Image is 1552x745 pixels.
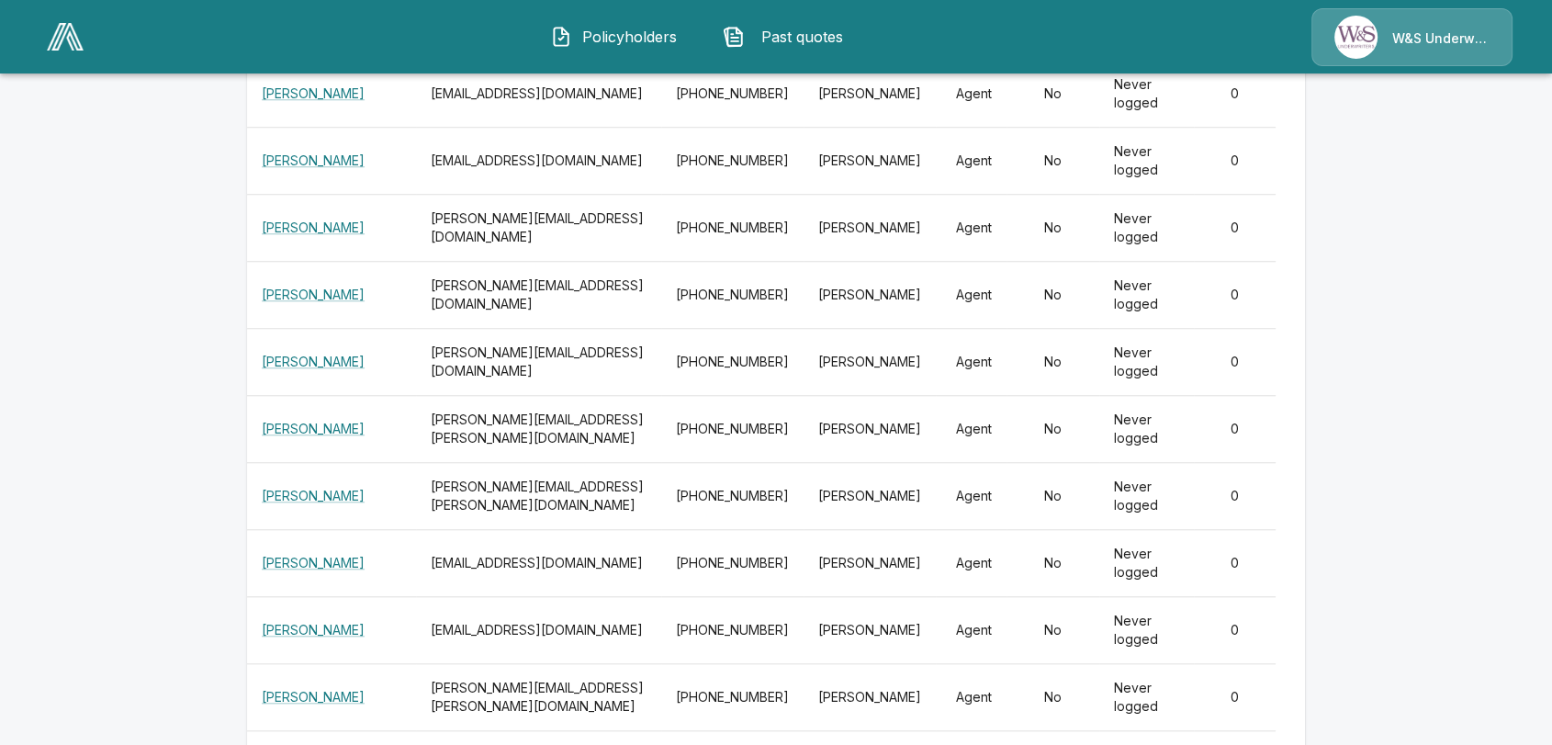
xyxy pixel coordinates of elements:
a: [PERSON_NAME] [262,220,365,235]
td: 0 [1194,195,1276,262]
th: [EMAIL_ADDRESS][DOMAIN_NAME] [416,530,661,597]
th: [PERSON_NAME][EMAIL_ADDRESS][PERSON_NAME][DOMAIN_NAME] [416,396,661,463]
th: [EMAIL_ADDRESS][DOMAIN_NAME] [416,128,661,195]
td: [PHONE_NUMBER] [661,329,804,396]
td: [PHONE_NUMBER] [661,128,804,195]
a: [PERSON_NAME] [262,689,365,705]
td: Never logged [1099,195,1194,262]
a: [PERSON_NAME] [262,354,365,369]
td: [PHONE_NUMBER] [661,463,804,530]
a: [PERSON_NAME] [262,287,365,302]
td: [PHONE_NUMBER] [661,664,804,731]
a: [PERSON_NAME] [262,85,365,101]
td: Agent [936,195,1007,262]
td: No [1007,396,1099,463]
td: Agent [936,530,1007,597]
td: [PERSON_NAME] [804,664,936,731]
td: [PERSON_NAME] [804,597,936,664]
td: [PERSON_NAME] [804,329,936,396]
td: 0 [1194,61,1276,128]
td: No [1007,262,1099,329]
td: [PERSON_NAME] [804,262,936,329]
td: 0 [1194,597,1276,664]
button: Past quotes IconPast quotes [709,13,867,61]
td: 0 [1194,530,1276,597]
td: No [1007,61,1099,128]
span: Past quotes [752,26,853,48]
td: No [1007,195,1099,262]
td: Agent [936,463,1007,530]
td: Agent [936,329,1007,396]
td: [PHONE_NUMBER] [661,262,804,329]
td: Never logged [1099,597,1194,664]
button: Policyholders IconPolicyholders [536,13,694,61]
td: 0 [1194,664,1276,731]
td: [PERSON_NAME] [804,463,936,530]
td: Agent [936,664,1007,731]
td: Never logged [1099,329,1194,396]
a: [PERSON_NAME] [262,421,365,436]
td: No [1007,128,1099,195]
td: Never logged [1099,128,1194,195]
td: Never logged [1099,530,1194,597]
td: [PERSON_NAME] [804,530,936,597]
a: [PERSON_NAME] [262,152,365,168]
a: [PERSON_NAME] [262,488,365,503]
td: [PERSON_NAME] [804,61,936,128]
th: [PERSON_NAME][EMAIL_ADDRESS][DOMAIN_NAME] [416,262,661,329]
td: [PHONE_NUMBER] [661,61,804,128]
img: Past quotes Icon [723,26,745,48]
td: No [1007,329,1099,396]
td: Agent [936,128,1007,195]
td: Agent [936,396,1007,463]
td: No [1007,664,1099,731]
td: Agent [936,61,1007,128]
td: [PERSON_NAME] [804,396,936,463]
td: No [1007,463,1099,530]
a: [PERSON_NAME] [262,555,365,570]
th: [PERSON_NAME][EMAIL_ADDRESS][PERSON_NAME][DOMAIN_NAME] [416,463,661,530]
td: 0 [1194,463,1276,530]
img: Agency Icon [1334,16,1378,59]
td: Never logged [1099,262,1194,329]
td: [PHONE_NUMBER] [661,195,804,262]
td: No [1007,530,1099,597]
td: [PHONE_NUMBER] [661,597,804,664]
td: Agent [936,262,1007,329]
td: Never logged [1099,463,1194,530]
td: [PERSON_NAME] [804,128,936,195]
th: [PERSON_NAME][EMAIL_ADDRESS][DOMAIN_NAME] [416,195,661,262]
a: [PERSON_NAME] [262,622,365,638]
td: [PHONE_NUMBER] [661,396,804,463]
td: 0 [1194,262,1276,329]
td: 0 [1194,396,1276,463]
span: Policyholders [579,26,680,48]
th: [PERSON_NAME][EMAIL_ADDRESS][PERSON_NAME][DOMAIN_NAME] [416,664,661,731]
td: [PHONE_NUMBER] [661,530,804,597]
td: Never logged [1099,664,1194,731]
p: W&S Underwriters [1392,29,1490,48]
a: Agency IconW&S Underwriters [1311,8,1513,66]
td: Never logged [1099,61,1194,128]
th: [PERSON_NAME][EMAIL_ADDRESS][DOMAIN_NAME] [416,329,661,396]
td: Agent [936,597,1007,664]
td: No [1007,597,1099,664]
td: [PERSON_NAME] [804,195,936,262]
img: Policyholders Icon [550,26,572,48]
td: 0 [1194,128,1276,195]
td: Never logged [1099,396,1194,463]
td: 0 [1194,329,1276,396]
th: [EMAIL_ADDRESS][DOMAIN_NAME] [416,597,661,664]
th: [EMAIL_ADDRESS][DOMAIN_NAME] [416,61,661,128]
img: AA Logo [47,23,84,51]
